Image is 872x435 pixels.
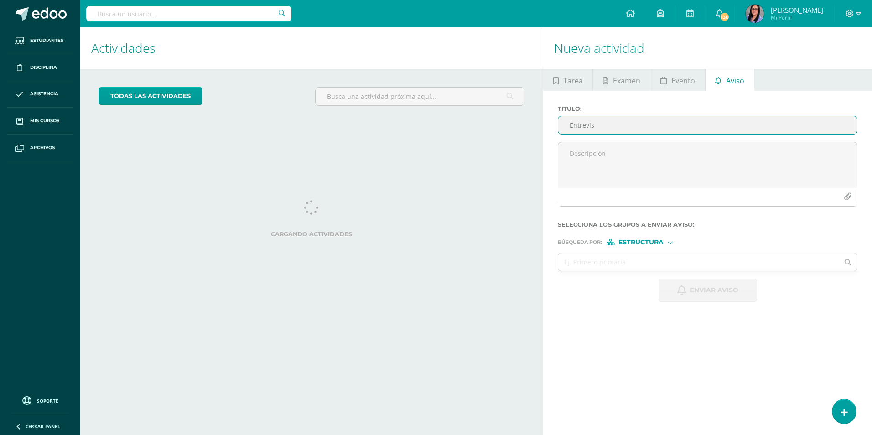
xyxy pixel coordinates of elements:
[543,69,592,91] a: Tarea
[607,239,675,245] div: [object Object]
[593,69,650,91] a: Examen
[91,27,532,69] h1: Actividades
[558,116,857,134] input: Titulo
[7,135,73,161] a: Archivos
[37,398,58,404] span: Soporte
[99,87,202,105] a: todas las Actividades
[650,69,705,91] a: Evento
[671,70,695,92] span: Evento
[613,70,640,92] span: Examen
[7,81,73,108] a: Asistencia
[771,14,823,21] span: Mi Perfil
[316,88,524,105] input: Busca una actividad próxima aquí...
[659,279,757,302] button: Enviar aviso
[720,12,730,22] span: 136
[11,394,69,406] a: Soporte
[558,253,839,271] input: Ej. Primero primaria
[558,221,857,228] label: Selecciona los grupos a enviar aviso :
[746,5,764,23] img: 6469f3f9090af1c529f0478c8529d800.png
[558,240,602,245] span: Búsqueda por :
[771,5,823,15] span: [PERSON_NAME]
[726,70,744,92] span: Aviso
[30,37,63,44] span: Estudiantes
[7,54,73,81] a: Disciplina
[554,27,861,69] h1: Nueva actividad
[7,108,73,135] a: Mis cursos
[86,6,291,21] input: Busca un usuario...
[99,231,524,238] label: Cargando actividades
[558,105,857,112] label: Titulo :
[30,90,58,98] span: Asistencia
[618,240,664,245] span: Estructura
[30,64,57,71] span: Disciplina
[7,27,73,54] a: Estudiantes
[563,70,583,92] span: Tarea
[30,144,55,151] span: Archivos
[706,69,754,91] a: Aviso
[26,423,60,430] span: Cerrar panel
[690,279,738,301] span: Enviar aviso
[30,117,59,124] span: Mis cursos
